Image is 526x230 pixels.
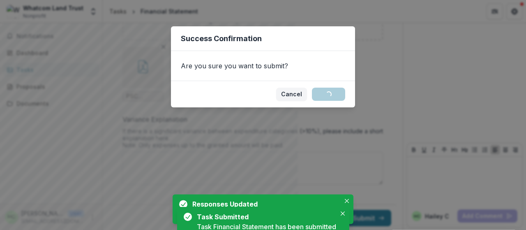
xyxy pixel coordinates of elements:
header: Success Confirmation [171,26,355,51]
div: Responses Updated [192,199,337,209]
button: Close [342,196,352,206]
div: Are you sure you want to submit? [171,51,355,81]
button: Cancel [276,88,307,101]
div: Task Submitted [197,212,333,222]
button: Close [338,209,348,218]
